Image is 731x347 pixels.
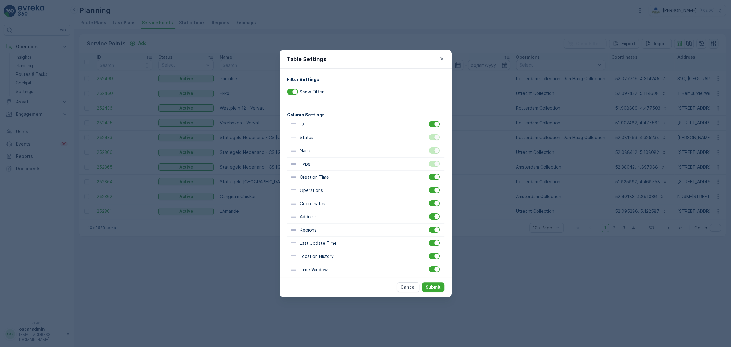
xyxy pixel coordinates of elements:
p: Creation Time [300,174,329,180]
p: Name [300,148,312,154]
div: Location History [287,250,444,263]
h4: Column Settings [287,111,444,118]
p: Submit [426,284,441,290]
h4: Filter Settings [287,76,444,83]
div: Default Items [287,276,444,290]
div: Coordinates [287,197,444,210]
p: Regions [300,227,316,233]
div: Time Window [287,263,444,276]
button: Cancel [397,282,419,292]
div: Operations [287,184,444,197]
div: Status [287,131,444,144]
p: ID [300,121,304,127]
div: Regions [287,224,444,237]
p: Location History [300,253,334,259]
p: Table Settings [287,55,327,64]
div: Name [287,144,444,158]
div: Type [287,158,444,171]
p: Last Update Time [300,240,337,246]
div: ID [287,118,444,131]
p: Coordinates [300,201,325,207]
p: Type [300,161,311,167]
p: Status [300,135,313,141]
p: Operations [300,187,323,193]
p: Show Filter [300,89,324,95]
p: Cancel [400,284,416,290]
div: Creation Time [287,171,444,184]
p: Time Window [300,267,328,273]
div: Address [287,210,444,224]
div: Last Update Time [287,237,444,250]
p: Address [300,214,317,220]
button: Submit [422,282,444,292]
